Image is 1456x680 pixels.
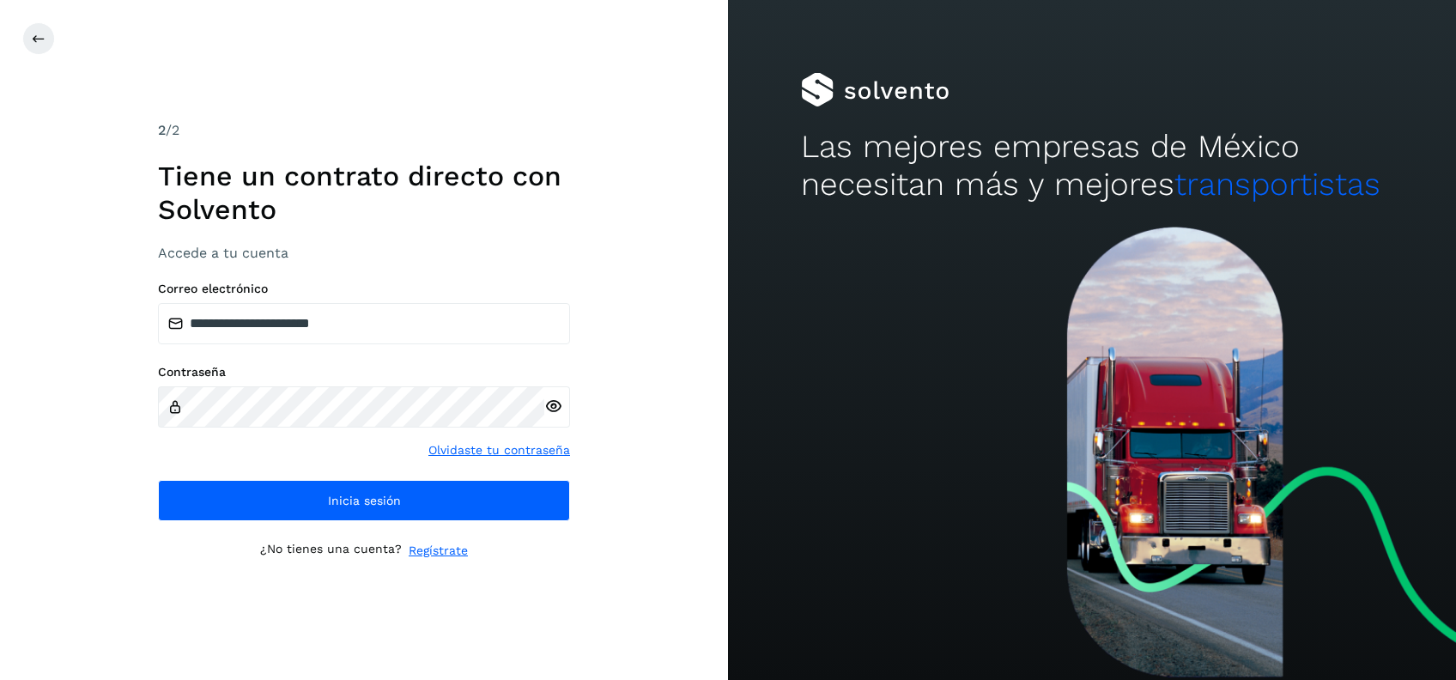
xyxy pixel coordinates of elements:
[158,480,570,521] button: Inicia sesión
[158,122,166,138] span: 2
[158,245,570,261] h3: Accede a tu cuenta
[1174,166,1380,203] span: transportistas
[158,160,570,226] h1: Tiene un contrato directo con Solvento
[328,495,401,507] span: Inicia sesión
[409,542,468,560] a: Regístrate
[801,128,1383,204] h2: Las mejores empresas de México necesitan más y mejores
[158,365,570,379] label: Contraseña
[158,120,570,141] div: /2
[260,542,402,560] p: ¿No tienes una cuenta?
[428,441,570,459] a: Olvidaste tu contraseña
[158,282,570,296] label: Correo electrónico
